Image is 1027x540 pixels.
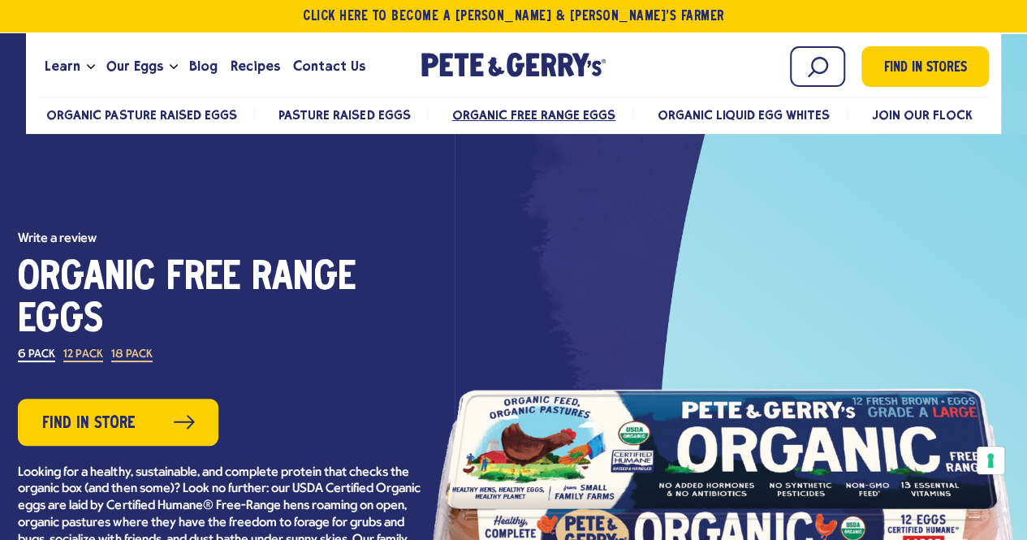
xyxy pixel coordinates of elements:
[658,107,831,123] a: Organic Liquid Egg Whites
[38,45,87,89] a: Learn
[38,97,990,132] nav: desktop product menu
[18,257,424,342] h1: Organic Free Range Eggs
[63,349,102,362] label: 12 Pack
[287,45,372,89] a: Contact Us
[231,56,280,76] span: Recipes
[18,232,424,245] a: 4.7 out of 5 stars. Read reviews for average rating value is 4.7 of 5. Read 2337 Reviews Same pag...
[871,107,972,123] a: Join Our Flock
[224,45,287,89] a: Recipes
[189,56,218,76] span: Blog
[18,349,55,362] label: 6 Pack
[861,46,989,87] a: Find in Stores
[45,56,80,76] span: Learn
[111,349,153,362] label: 18 Pack
[977,447,1004,474] button: Your consent preferences for tracking technologies
[100,45,170,89] a: Our Eggs
[183,45,224,89] a: Blog
[790,46,845,87] input: Search
[106,56,163,76] span: Our Eggs
[18,399,218,446] a: Find in Store
[293,56,365,76] span: Contact Us
[452,107,615,123] a: Organic Free Range Eggs
[18,232,97,245] button: Write a Review (opens pop-up)
[87,64,95,70] button: Open the dropdown menu for Learn
[170,64,178,70] button: Open the dropdown menu for Our Eggs
[884,58,967,80] span: Find in Stores
[46,107,237,123] a: Organic Pasture Raised Eggs
[278,107,410,123] a: Pasture Raised Eggs
[42,411,136,436] span: Find in Store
